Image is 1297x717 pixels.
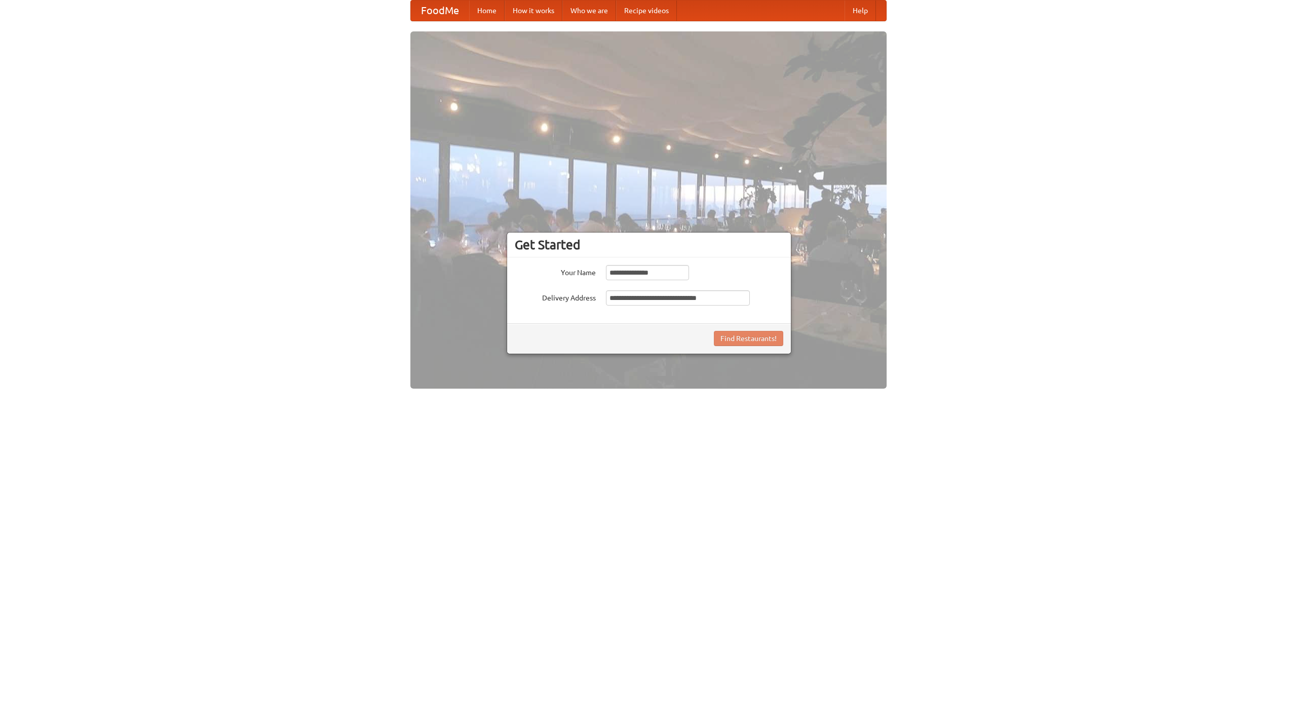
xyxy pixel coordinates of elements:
a: How it works [505,1,562,21]
a: FoodMe [411,1,469,21]
label: Delivery Address [515,290,596,303]
h3: Get Started [515,237,783,252]
a: Home [469,1,505,21]
a: Who we are [562,1,616,21]
a: Help [845,1,876,21]
a: Recipe videos [616,1,677,21]
label: Your Name [515,265,596,278]
button: Find Restaurants! [714,331,783,346]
